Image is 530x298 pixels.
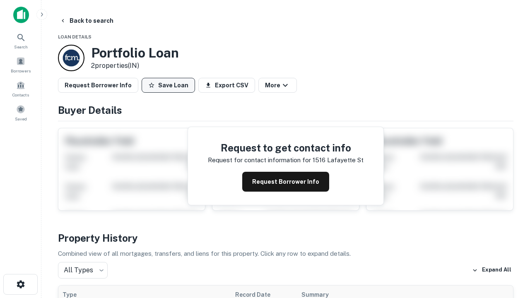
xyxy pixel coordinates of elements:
a: Borrowers [2,53,39,76]
a: Search [2,29,39,52]
h3: Portfolio Loan [91,45,179,61]
button: Save Loan [142,78,195,93]
a: Contacts [2,77,39,100]
button: Request Borrower Info [242,172,329,192]
button: Export CSV [198,78,255,93]
span: Loan Details [58,34,92,39]
p: Request for contact information for [208,155,311,165]
span: Saved [15,115,27,122]
button: Expand All [470,264,513,276]
h4: Buyer Details [58,103,513,118]
span: Search [14,43,28,50]
p: Combined view of all mortgages, transfers, and liens for this property. Click any row to expand d... [58,249,513,259]
button: Back to search [56,13,117,28]
span: Contacts [12,91,29,98]
p: 1516 lafayette st [313,155,364,165]
h4: Property History [58,231,513,245]
h4: Request to get contact info [208,140,364,155]
span: Borrowers [11,67,31,74]
a: Saved [2,101,39,124]
iframe: Chat Widget [489,232,530,272]
div: All Types [58,262,108,279]
button: Request Borrower Info [58,78,138,93]
img: capitalize-icon.png [13,7,29,23]
button: More [258,78,297,93]
p: 2 properties (IN) [91,61,179,71]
